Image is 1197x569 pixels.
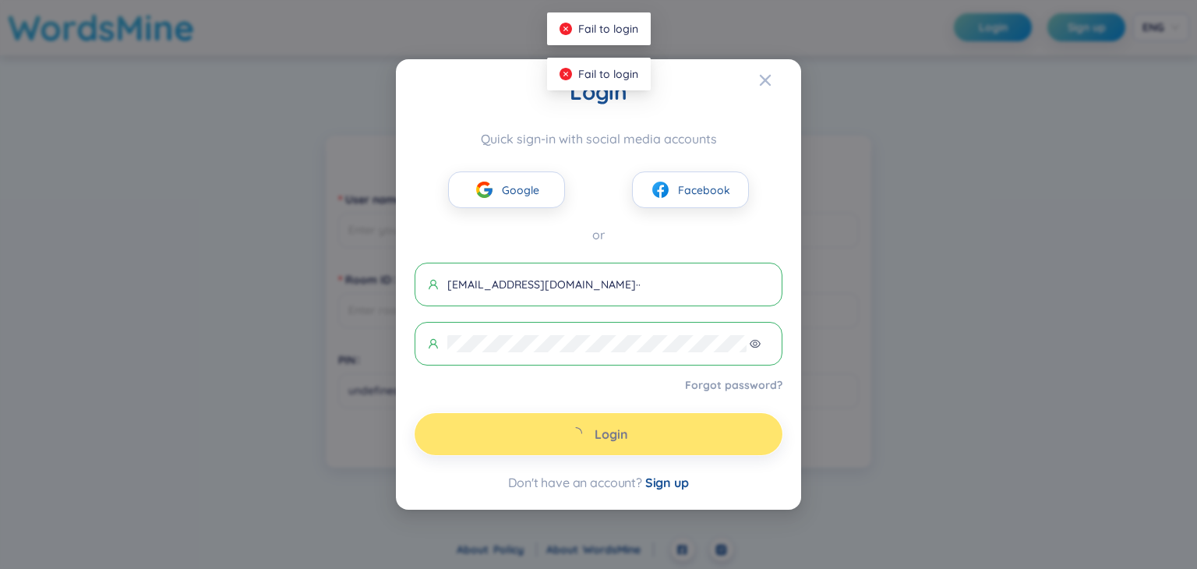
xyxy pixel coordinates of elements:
[759,59,801,101] button: Close
[685,377,782,393] a: Forgot password?
[415,131,782,147] div: Quick sign-in with social media accounts
[415,413,782,455] button: Login
[570,426,595,444] span: loading
[415,474,782,491] div: Don't have an account?
[560,23,572,35] span: close-circle
[678,182,730,199] span: Facebook
[651,180,670,200] img: facebook
[447,276,769,293] input: Username or Email
[595,426,628,443] span: Login
[448,171,565,208] button: googleGoogle
[428,338,439,349] span: user
[475,180,494,200] img: google
[750,338,761,349] span: eye
[428,279,439,290] span: user
[632,171,749,208] button: facebookFacebook
[578,67,638,81] span: Fail to login
[415,225,782,245] div: or
[645,475,689,490] span: Sign up
[560,68,572,80] span: close-circle
[415,78,782,106] div: Login
[502,182,539,199] span: Google
[578,22,638,36] span: Fail to login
